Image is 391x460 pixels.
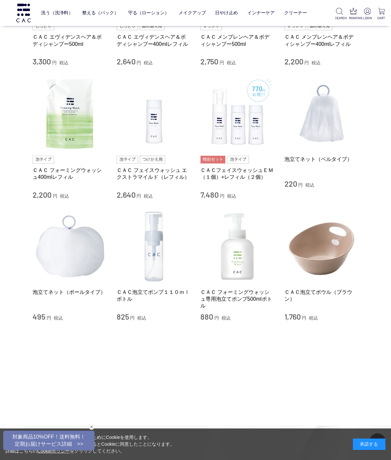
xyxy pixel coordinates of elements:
[284,156,359,163] a: 泡立てネット（ベルタイプ）
[284,76,359,151] img: 泡立てネット（ベルタイプ）
[117,76,191,151] img: ＣＡＣ フェイスウォッシュ エクストラマイルド（レフィル）
[33,289,107,296] a: 泡立てネット（ボールタイプ）
[215,5,238,20] a: 日やけ止め
[309,315,318,321] span: 税込
[298,182,303,188] span: 円
[33,190,51,199] span: 2,200
[117,289,191,303] a: ＣＡＣ泡立てポンプ１１０ｍｌボトル
[349,16,358,20] p: RANKING
[33,76,107,151] img: ＣＡＣ フォーミングウォッシュ400mlレフィル
[284,209,359,283] img: ＣＡＣ泡立てボウル（ブラウン）
[214,315,219,321] span: 円
[117,33,191,47] a: ＣＡＣ エヴィデンスヘア＆ボディシャンプー400mlレフィル
[377,16,386,20] p: CART
[33,156,54,164] img: 泡タイプ
[15,4,32,22] img: logo
[220,193,224,199] span: 円
[304,60,309,65] span: 円
[33,22,54,30] img: しっとり
[200,312,213,321] span: 880
[144,193,153,199] span: 税込
[363,8,372,20] a: LOGIN
[200,156,225,164] img: 特別セット
[308,22,333,30] img: 詰め替え用
[52,60,57,65] span: 円
[117,209,191,283] img: ＣＡＣ泡立てポンプ１１０ｍｌボトル
[137,193,141,199] span: 円
[33,33,107,47] a: ＣＡＣ エヴィデンスヘア＆ボディシャンプー500ml
[335,16,344,20] p: SEARCH
[363,16,372,20] p: LOGIN
[227,193,236,199] span: 税込
[117,190,136,199] span: 2,640
[200,289,275,309] a: ＣＡＣ フォーミングウォッシュ専用泡立てポンプ500mlボトル
[353,439,385,450] div: 承諾する
[117,167,191,181] a: ＣＡＣ フェイスウォッシュ エクストラマイルド（レフィル）
[284,312,301,321] span: 1,760
[284,33,359,47] a: ＣＡＣ メンブレンヘア＆ボディシャンプー400mlレフィル
[41,5,73,20] a: 洗う（洗浄料）
[284,5,307,20] a: クリーナー
[130,315,135,321] span: 円
[284,57,303,66] span: 2,200
[137,60,141,65] span: 円
[117,156,138,164] img: 泡タイプ
[60,193,69,199] span: 税込
[311,60,321,65] span: 税込
[82,5,119,20] a: 整える（パック）
[247,5,275,20] a: インナーケア
[140,156,165,164] img: つけかえ用
[33,209,107,283] img: 泡立てネット（ボールタイプ）
[335,8,344,20] a: SEARCH
[302,315,306,321] span: 円
[200,57,218,66] span: 2,750
[200,209,275,283] img: ＣＡＣ フォーミングウォッシュ専用泡立てポンプ500mlボトル
[349,8,358,20] a: RANKING
[305,182,314,188] span: 税込
[227,156,249,164] img: 泡タイプ
[59,60,68,65] span: 税込
[137,315,146,321] span: 税込
[33,57,51,66] span: 3,300
[144,60,153,65] span: 税込
[200,33,275,47] a: ＣＡＣ メンブレンヘア＆ボディシャンプー500ml
[33,167,107,181] a: ＣＡＣ フォーミングウォッシュ400mlレフィル
[200,167,275,181] a: ＣＡＣフェイスウォッシュＥＭ（１個）+レフィル（２個）
[377,8,386,20] a: CART
[284,289,359,303] a: ＣＡＣ泡立てボウル（ブラウン）
[179,5,206,20] a: メイクアップ
[117,312,129,321] span: 825
[200,190,219,199] span: 7,480
[53,193,57,199] span: 円
[128,5,169,20] a: 守る（ローション）
[200,76,275,151] img: ＣＡＣフェイスウォッシュＥＭ（１個）+レフィル（２個）
[220,60,224,65] span: 円
[117,57,136,66] span: 2,640
[222,315,231,321] span: 税込
[47,315,51,321] span: 円
[54,315,63,321] span: 税込
[33,312,45,321] span: 495
[284,179,297,188] span: 220
[227,60,236,65] span: 税込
